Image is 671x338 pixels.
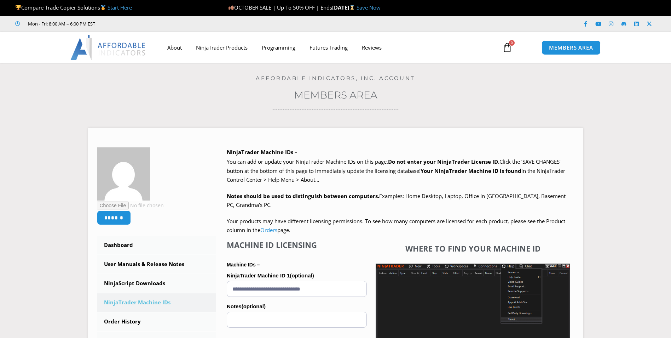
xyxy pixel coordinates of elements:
strong: Your NinjaTrader Machine ID is found [421,167,521,174]
strong: Machine IDs – [227,262,260,267]
h4: Where to find your Machine ID [376,244,570,253]
a: User Manuals & Release Notes [97,255,216,274]
a: Programming [255,39,302,56]
img: 🏆 [16,5,21,10]
span: Mon - Fri: 8:00 AM – 6:00 PM EST [26,19,95,28]
label: NinjaTrader Machine ID 1 [227,270,367,281]
a: Save Now [357,4,381,11]
span: Compare Trade Copier Solutions [15,4,132,11]
strong: Notes should be used to distinguish between computers. [227,192,379,199]
span: OCTOBER SALE | Up To 50% OFF | Ends [228,4,332,11]
a: Reviews [355,39,389,56]
a: Orders [260,226,277,233]
a: NinjaTrader Products [189,39,255,56]
a: Members Area [294,89,377,101]
a: 0 [492,37,523,58]
a: Order History [97,312,216,331]
b: Do not enter your NinjaTrader License ID. [388,158,499,165]
strong: [DATE] [332,4,357,11]
a: Dashboard [97,236,216,254]
iframe: Customer reviews powered by Trustpilot [105,20,211,27]
a: About [160,39,189,56]
span: Your products may have different licensing permissions. To see how many computers are licensed fo... [227,218,565,234]
nav: Menu [160,39,494,56]
span: (optional) [290,272,314,278]
img: ⌛ [349,5,355,10]
b: NinjaTrader Machine IDs – [227,148,297,156]
span: Examples: Home Desktop, Laptop, Office In [GEOGRAPHIC_DATA], Basement PC, Grandma’s PC. [227,192,566,209]
img: 🥇 [100,5,106,10]
a: MEMBERS AREA [542,40,601,55]
a: NinjaScript Downloads [97,274,216,293]
a: Futures Trading [302,39,355,56]
a: Affordable Indicators, Inc. Account [256,75,415,81]
span: (optional) [242,303,266,309]
a: NinjaTrader Machine IDs [97,293,216,312]
img: 2bb4cb17f1261973f171b9114ee2b7129d465fb480375f69906185e7ac74eb45 [97,147,150,201]
img: 🍂 [229,5,234,10]
h4: Machine ID Licensing [227,240,367,249]
a: Start Here [108,4,132,11]
img: LogoAI | Affordable Indicators – NinjaTrader [70,35,146,60]
span: MEMBERS AREA [549,45,593,50]
label: Notes [227,301,367,312]
span: Click the ‘SAVE CHANGES’ button at the bottom of this page to immediately update the licensing da... [227,158,565,183]
span: You can add or update your NinjaTrader Machine IDs on this page. [227,158,388,165]
span: 0 [509,40,515,46]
